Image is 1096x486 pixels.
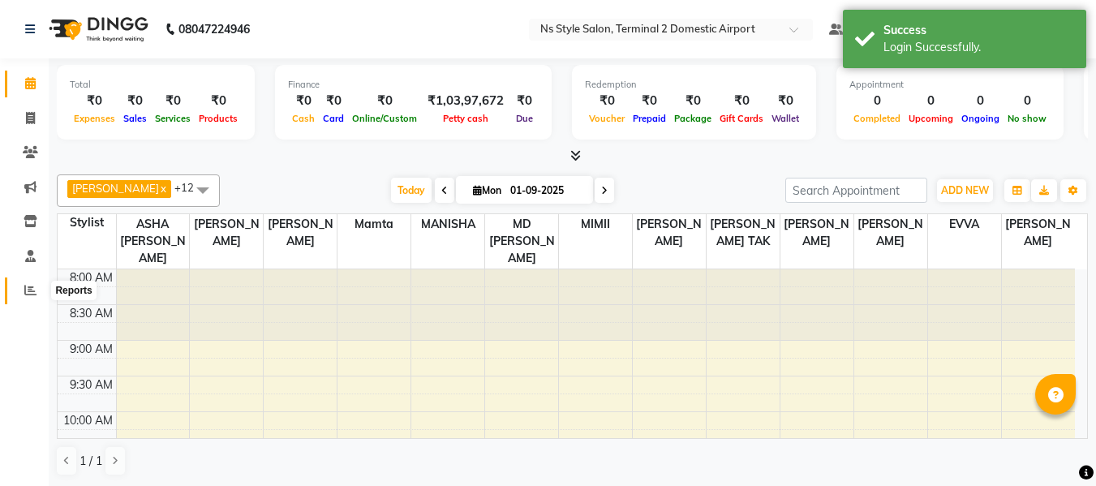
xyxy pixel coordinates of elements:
span: Services [151,113,195,124]
button: ADD NEW [937,179,993,202]
div: 0 [849,92,905,110]
span: ADD NEW [941,184,989,196]
span: MANISHA [411,214,484,234]
span: [PERSON_NAME] [264,214,337,252]
div: ₹0 [510,92,539,110]
span: Card [319,113,348,124]
img: logo [41,6,153,52]
span: Mon [469,184,505,196]
input: 2025-09-01 [505,178,587,203]
span: Products [195,113,242,124]
input: Search Appointment [785,178,927,203]
div: Appointment [849,78,1051,92]
span: +12 [174,181,206,194]
span: EVVA [928,214,1001,234]
div: 0 [905,92,957,110]
span: [PERSON_NAME] [854,214,927,252]
div: Finance [288,78,539,92]
div: Redemption [585,78,803,92]
b: 08047224946 [178,6,250,52]
span: Cash [288,113,319,124]
span: [PERSON_NAME] [1002,214,1075,252]
div: 0 [957,92,1004,110]
span: ASHA [PERSON_NAME] [117,214,190,269]
span: No show [1004,113,1051,124]
span: Package [670,113,716,124]
div: 8:30 AM [67,305,116,322]
div: 9:00 AM [67,341,116,358]
span: Today [391,178,432,203]
div: ₹0 [195,92,242,110]
div: ₹0 [767,92,803,110]
span: Due [512,113,537,124]
span: [PERSON_NAME] [633,214,706,252]
div: ₹0 [629,92,670,110]
div: 9:30 AM [67,376,116,394]
div: ₹0 [348,92,421,110]
span: [PERSON_NAME] [72,182,159,195]
span: MD [PERSON_NAME] [485,214,558,269]
span: Gift Cards [716,113,767,124]
div: Stylist [58,214,116,231]
span: Mamta [337,214,410,234]
span: Completed [849,113,905,124]
div: ₹0 [716,92,767,110]
div: ₹1,03,97,672 [421,92,510,110]
div: ₹0 [670,92,716,110]
div: 8:00 AM [67,269,116,286]
div: ₹0 [119,92,151,110]
span: [PERSON_NAME] [780,214,853,252]
span: Petty cash [439,113,492,124]
span: [PERSON_NAME] [190,214,263,252]
span: Ongoing [957,113,1004,124]
div: Total [70,78,242,92]
span: 1 / 1 [80,453,102,470]
div: 0 [1004,92,1051,110]
div: ₹0 [319,92,348,110]
span: [PERSON_NAME] TAK [707,214,780,252]
div: Success [883,22,1074,39]
span: Voucher [585,113,629,124]
span: Expenses [70,113,119,124]
span: Online/Custom [348,113,421,124]
div: ₹0 [585,92,629,110]
div: Reports [51,281,96,300]
span: MIMII [559,214,632,234]
a: x [159,182,166,195]
span: Sales [119,113,151,124]
div: ₹0 [70,92,119,110]
span: Wallet [767,113,803,124]
div: 10:00 AM [60,412,116,429]
span: Prepaid [629,113,670,124]
span: Upcoming [905,113,957,124]
div: ₹0 [151,92,195,110]
div: Login Successfully. [883,39,1074,56]
div: ₹0 [288,92,319,110]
